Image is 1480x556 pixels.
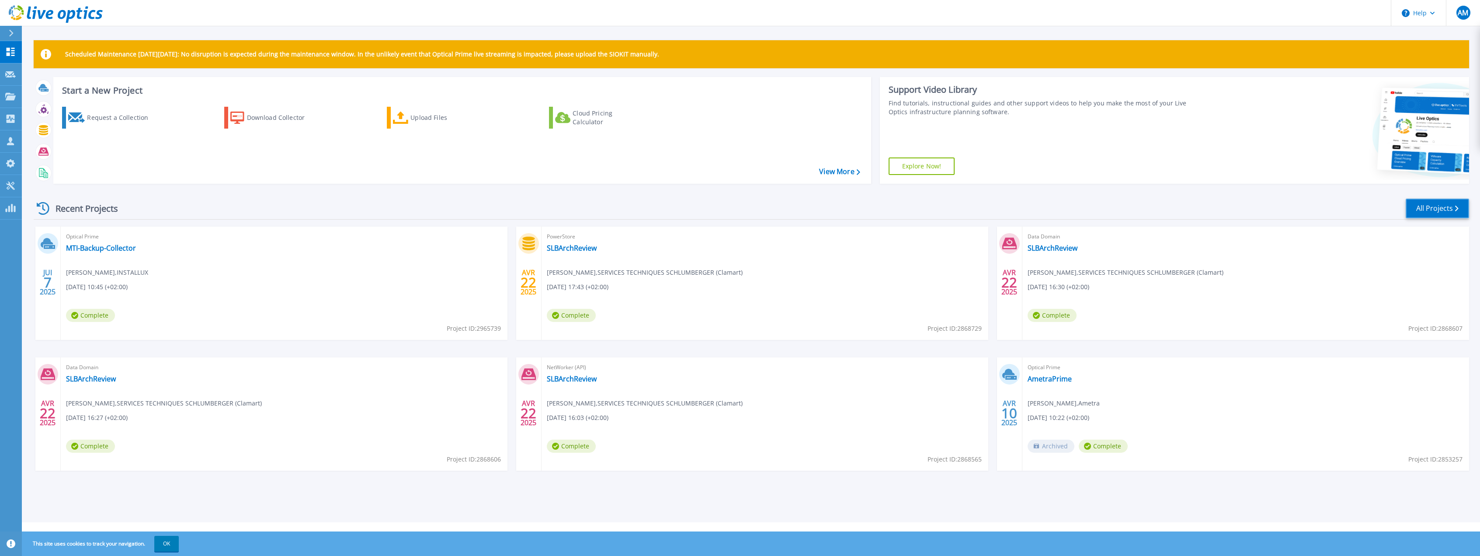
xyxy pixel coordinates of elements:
span: Complete [547,309,596,322]
a: Cloud Pricing Calculator [549,107,646,129]
a: SLBArchReview [1028,244,1077,252]
span: [PERSON_NAME] , SERVICES TECHNIQUES SCHLUMBERGER (Clamart) [1028,268,1223,277]
button: OK [154,536,179,552]
a: SLBArchReview [66,374,116,383]
span: Complete [66,309,115,322]
span: [PERSON_NAME] , INSTALLUX [66,268,148,277]
a: All Projects [1406,199,1469,218]
a: Download Collector [224,107,322,129]
span: Project ID: 2868565 [928,455,982,464]
span: Project ID: 2868606 [447,455,501,464]
span: Complete [1028,309,1077,322]
div: Cloud Pricing Calculator [573,109,643,126]
span: [DATE] 10:22 (+02:00) [1028,413,1089,423]
span: 22 [521,279,536,286]
span: This site uses cookies to track your navigation. [24,536,179,552]
p: Scheduled Maintenance [DATE][DATE]: No disruption is expected during the maintenance window. In t... [65,51,659,58]
a: View More [819,168,860,176]
span: [DATE] 16:27 (+02:00) [66,413,128,423]
div: AVR 2025 [1001,397,1018,429]
a: SLBArchReview [547,244,597,252]
div: AVR 2025 [520,397,537,429]
div: Download Collector [247,109,317,126]
h3: Start a New Project [62,86,860,95]
a: Request a Collection [62,107,160,129]
span: [DATE] 16:03 (+02:00) [547,413,608,423]
div: Upload Files [410,109,480,126]
span: [DATE] 17:43 (+02:00) [547,282,608,292]
span: 22 [40,409,56,417]
div: JUI 2025 [39,266,56,298]
span: [DATE] 10:45 (+02:00) [66,282,128,292]
span: Data Domain [66,363,502,372]
span: Project ID: 2868729 [928,324,982,333]
span: 7 [44,279,52,286]
a: Upload Files [387,107,484,129]
span: 22 [521,409,536,417]
span: Data Domain [1028,232,1464,241]
div: Request a Collection [87,109,157,126]
span: [PERSON_NAME] , Ametra [1028,399,1100,408]
span: Optical Prime [1028,363,1464,372]
div: Support Video Library [889,84,1196,95]
div: AVR 2025 [520,266,537,298]
span: [DATE] 16:30 (+02:00) [1028,282,1089,292]
div: Recent Projects [34,198,130,219]
span: [PERSON_NAME] , SERVICES TECHNIQUES SCHLUMBERGER (Clamart) [547,268,743,277]
span: Optical Prime [66,232,502,241]
span: Complete [66,440,115,453]
span: [PERSON_NAME] , SERVICES TECHNIQUES SCHLUMBERGER (Clamart) [66,399,262,408]
span: Project ID: 2965739 [447,324,501,333]
span: [PERSON_NAME] , SERVICES TECHNIQUES SCHLUMBERGER (Clamart) [547,399,743,408]
span: NetWorker (API) [547,363,983,372]
span: Project ID: 2853257 [1408,455,1463,464]
span: Archived [1028,440,1074,453]
span: Project ID: 2868607 [1408,324,1463,333]
a: MTI-Backup-Collector [66,244,136,252]
div: AVR 2025 [1001,266,1018,298]
span: 22 [1001,279,1017,286]
span: 10 [1001,409,1017,417]
a: AmetraPrime [1028,374,1072,383]
span: Complete [1079,440,1128,453]
span: AM [1458,9,1468,16]
a: Explore Now! [889,157,955,175]
a: SLBArchReview [547,374,597,383]
span: Complete [547,440,596,453]
div: Find tutorials, instructional guides and other support videos to help you make the most of your L... [889,99,1196,116]
span: PowerStore [547,232,983,241]
div: AVR 2025 [39,397,56,429]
